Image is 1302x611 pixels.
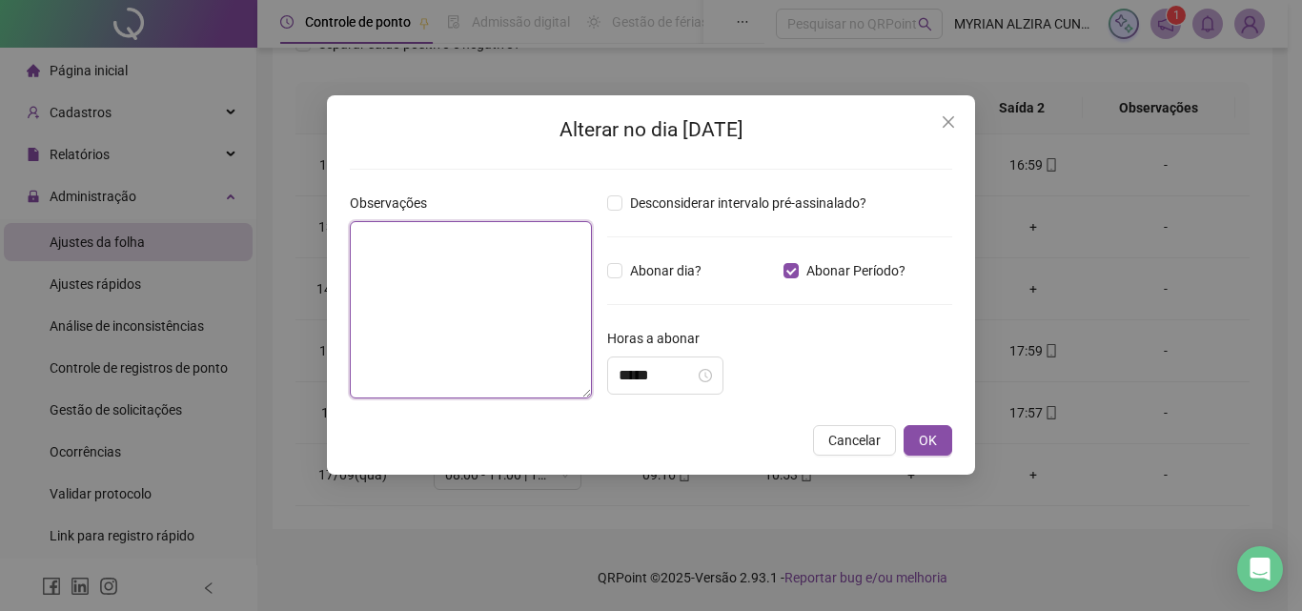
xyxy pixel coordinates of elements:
span: OK [919,430,937,451]
span: close [941,114,956,130]
label: Observações [350,193,439,214]
button: Close [933,107,964,137]
button: Cancelar [813,425,896,456]
h2: Alterar no dia [DATE] [350,114,952,146]
span: Abonar Período? [799,260,913,281]
div: Open Intercom Messenger [1237,546,1283,592]
span: Desconsiderar intervalo pré-assinalado? [622,193,874,214]
label: Horas a abonar [607,328,712,349]
span: Abonar dia? [622,260,709,281]
button: OK [904,425,952,456]
span: Cancelar [828,430,881,451]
